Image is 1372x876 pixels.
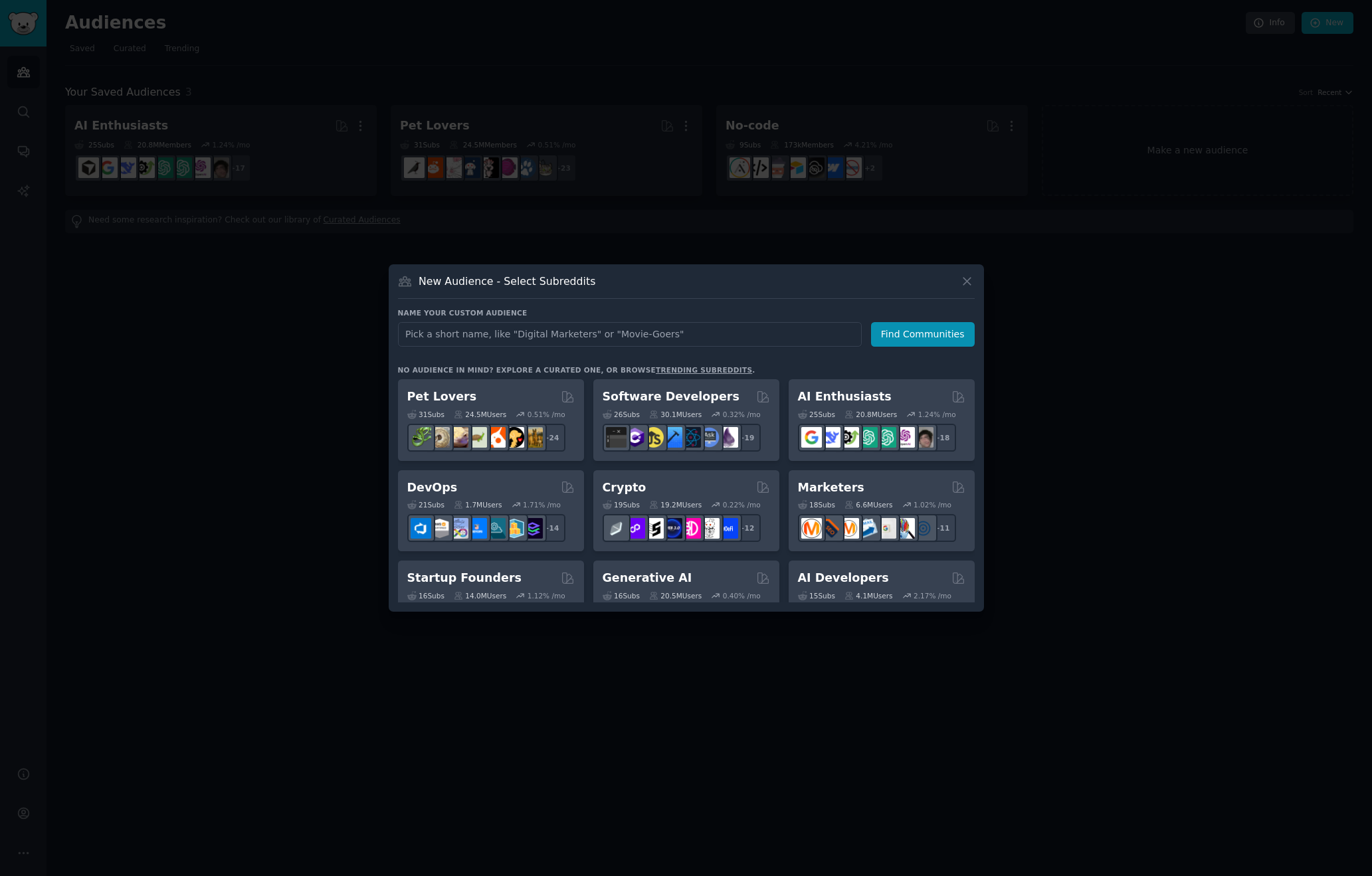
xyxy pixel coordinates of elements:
img: iOSProgramming [662,427,682,448]
h3: New Audience - Select Subreddits [419,274,595,288]
img: chatgpt_promptDesign [857,427,878,448]
img: AskComputerScience [699,427,720,448]
h2: AI Developers [798,570,889,586]
img: elixir [718,427,738,448]
input: Pick a short name, like "Digital Marketers" or "Movie-Goers" [398,322,862,347]
div: 1.24 % /mo [918,410,956,419]
img: defiblockchain [680,518,701,539]
div: 0.22 % /mo [723,500,761,509]
img: learnjavascript [643,427,664,448]
img: software [606,427,627,448]
div: 16 Sub s [603,591,640,600]
div: 21 Sub s [407,500,444,509]
img: dogbreed [522,427,543,448]
h2: DevOps [407,480,458,496]
div: 16 Sub s [407,591,444,600]
img: CryptoNews [699,518,720,539]
div: + 12 [733,514,761,542]
img: platformengineering [485,518,506,539]
img: Emailmarketing [857,518,878,539]
div: 4.1M Users [844,591,893,600]
div: + 14 [538,514,565,542]
div: 25 Sub s [798,410,835,419]
img: ethstaker [643,518,664,539]
div: No audience in mind? Explore a curated one, or browse . [398,365,755,375]
img: cockatiel [485,427,506,448]
h2: Generative AI [603,570,692,586]
h2: Marketers [798,480,864,496]
img: ballpython [429,427,450,448]
div: 0.32 % /mo [723,410,761,419]
div: 1.71 % /mo [523,500,561,509]
div: 0.40 % /mo [723,591,761,600]
div: + 18 [928,424,956,452]
div: 1.02 % /mo [914,500,951,509]
h2: AI Enthusiasts [798,389,892,405]
img: PlatformEngineers [522,518,543,539]
img: DevOpsLinks [466,518,487,539]
div: + 11 [928,514,956,542]
div: + 24 [538,424,565,452]
h2: Crypto [603,480,646,496]
div: 14.0M Users [454,591,506,600]
img: defi_ [718,518,738,539]
img: googleads [876,518,896,539]
h2: Startup Founders [407,570,522,586]
img: AWS_Certified_Experts [429,518,450,539]
div: 1.12 % /mo [528,591,565,600]
img: aws_cdk [504,518,524,539]
div: 2.17 % /mo [914,591,951,600]
img: PetAdvice [504,427,524,448]
img: turtle [466,427,487,448]
h3: Name your custom audience [398,308,975,317]
img: chatgpt_prompts_ [876,427,896,448]
img: web3 [662,518,682,539]
img: Docker_DevOps [448,518,468,539]
img: DeepSeek [820,427,840,448]
img: AskMarketing [838,518,859,539]
img: ethfinance [606,518,627,539]
h2: Software Developers [603,389,739,405]
div: 30.1M Users [649,410,702,419]
img: leopardgeckos [448,427,468,448]
div: 20.5M Users [649,591,702,600]
img: bigseo [820,518,840,539]
div: 19 Sub s [603,500,640,509]
img: OpenAIDev [894,427,915,448]
div: 31 Sub s [407,410,444,419]
button: Find Communities [871,322,975,347]
img: ArtificalIntelligence [913,427,933,448]
div: 1.7M Users [454,500,502,509]
h2: Pet Lovers [407,389,477,405]
img: reactnative [680,427,701,448]
div: 20.8M Users [844,410,897,419]
img: OnlineMarketing [913,518,933,539]
img: herpetology [411,427,431,448]
img: AItoolsCatalog [838,427,859,448]
a: trending subreddits [656,366,752,374]
div: 24.5M Users [454,410,506,419]
img: azuredevops [411,518,431,539]
img: 0xPolygon [625,518,645,539]
div: 18 Sub s [798,500,835,509]
div: 15 Sub s [798,591,835,600]
img: content_marketing [801,518,822,539]
img: GoogleGeminiAI [801,427,822,448]
div: + 19 [733,424,761,452]
img: MarketingResearch [894,518,915,539]
img: csharp [625,427,645,448]
div: 19.2M Users [649,500,702,509]
div: 0.51 % /mo [528,410,565,419]
div: 26 Sub s [603,410,640,419]
div: 6.6M Users [844,500,893,509]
